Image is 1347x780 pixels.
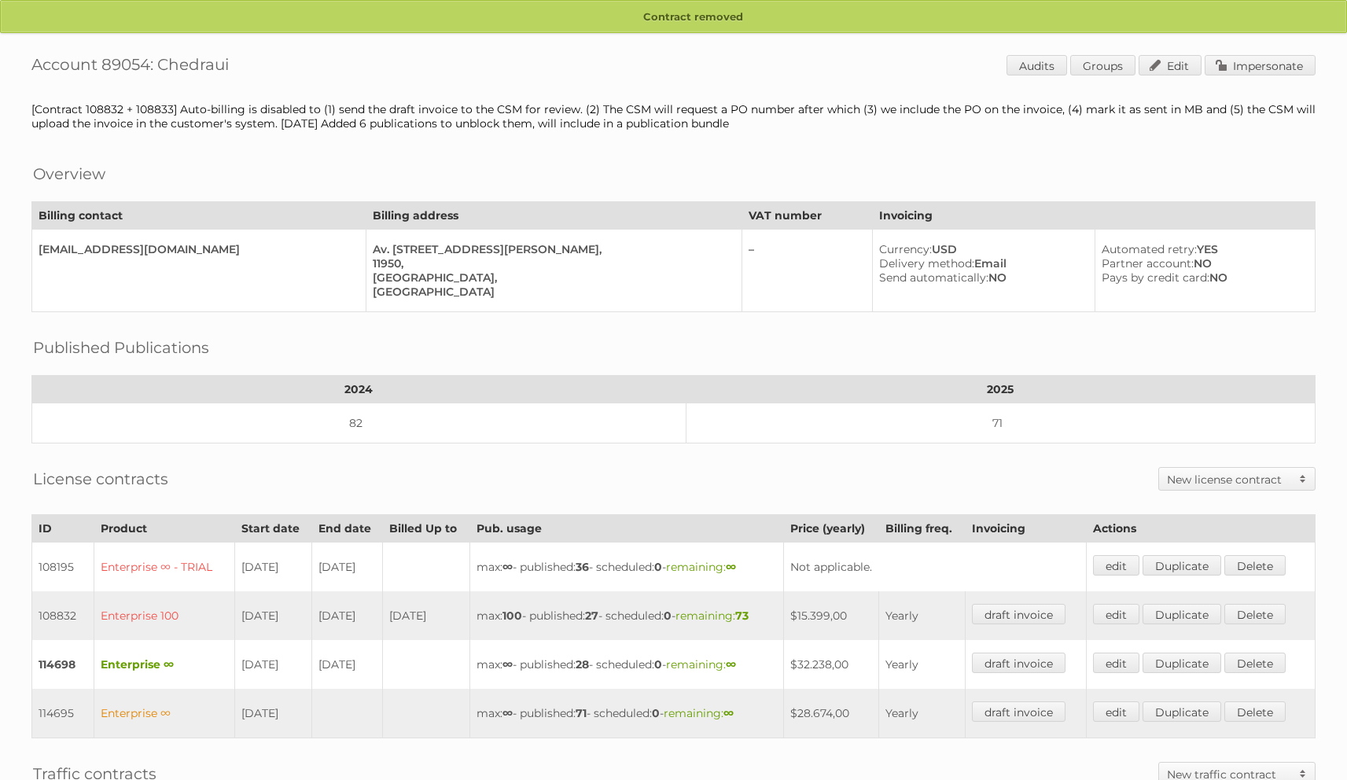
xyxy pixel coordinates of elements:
[1087,515,1316,543] th: Actions
[32,515,94,543] th: ID
[373,242,729,256] div: Av. [STREET_ADDRESS][PERSON_NAME],
[1224,555,1286,576] a: Delete
[94,689,235,738] td: Enterprise ∞
[470,591,784,640] td: max: - published: - scheduled: -
[1,1,1346,34] p: Contract removed
[32,591,94,640] td: 108832
[726,560,736,574] strong: ∞
[664,609,672,623] strong: 0
[383,591,470,640] td: [DATE]
[94,543,235,592] td: Enterprise ∞ - TRIAL
[1007,55,1067,75] a: Audits
[585,609,598,623] strong: 27
[470,543,784,592] td: max: - published: - scheduled: -
[1102,242,1302,256] div: YES
[879,256,974,270] span: Delivery method:
[965,515,1087,543] th: Invoicing
[686,376,1315,403] th: 2025
[654,657,662,671] strong: 0
[1143,555,1221,576] a: Duplicate
[576,706,587,720] strong: 71
[235,543,312,592] td: [DATE]
[39,242,353,256] div: [EMAIL_ADDRESS][DOMAIN_NAME]
[312,515,383,543] th: End date
[235,591,312,640] td: [DATE]
[1102,256,1194,270] span: Partner account:
[879,242,1082,256] div: USD
[652,706,660,720] strong: 0
[33,467,168,491] h2: License contracts
[576,657,589,671] strong: 28
[1093,604,1139,624] a: edit
[784,515,878,543] th: Price (yearly)
[502,657,513,671] strong: ∞
[878,640,965,689] td: Yearly
[723,706,734,720] strong: ∞
[235,689,312,738] td: [DATE]
[1102,256,1302,270] div: NO
[1205,55,1316,75] a: Impersonate
[742,202,872,230] th: VAT number
[502,706,513,720] strong: ∞
[1102,242,1197,256] span: Automated retry:
[784,591,878,640] td: $15.399,00
[873,202,1316,230] th: Invoicing
[878,591,965,640] td: Yearly
[878,689,965,738] td: Yearly
[31,55,1316,79] h1: Account 89054: Chedraui
[32,543,94,592] td: 108195
[470,689,784,738] td: max: - published: - scheduled: -
[654,560,662,574] strong: 0
[32,202,366,230] th: Billing contact
[742,230,872,312] td: –
[1093,555,1139,576] a: edit
[235,640,312,689] td: [DATE]
[576,560,589,574] strong: 36
[1143,653,1221,673] a: Duplicate
[1291,468,1315,490] span: Toggle
[1167,472,1291,487] h2: New license contract
[470,515,784,543] th: Pub. usage
[879,270,988,285] span: Send automatically:
[784,543,1087,592] td: Not applicable.
[32,376,686,403] th: 2024
[312,591,383,640] td: [DATE]
[502,560,513,574] strong: ∞
[373,256,729,270] div: 11950,
[1224,604,1286,624] a: Delete
[879,270,1082,285] div: NO
[664,706,734,720] span: remaining:
[686,403,1315,443] td: 71
[33,162,105,186] h2: Overview
[94,515,235,543] th: Product
[1224,653,1286,673] a: Delete
[32,403,686,443] td: 82
[31,102,1316,131] div: [Contract 108832 + 108833] Auto-billing is disabled to (1) send the draft invoice to the CSM for ...
[1102,270,1209,285] span: Pays by credit card:
[1102,270,1302,285] div: NO
[879,242,932,256] span: Currency:
[666,560,736,574] span: remaining:
[33,336,209,359] h2: Published Publications
[94,640,235,689] td: Enterprise ∞
[502,609,522,623] strong: 100
[784,640,878,689] td: $32.238,00
[383,515,470,543] th: Billed Up to
[1143,701,1221,722] a: Duplicate
[94,591,235,640] td: Enterprise 100
[32,640,94,689] td: 114698
[470,640,784,689] td: max: - published: - scheduled: -
[1159,468,1315,490] a: New license contract
[366,202,742,230] th: Billing address
[1093,653,1139,673] a: edit
[235,515,312,543] th: Start date
[784,689,878,738] td: $28.674,00
[879,256,1082,270] div: Email
[1139,55,1202,75] a: Edit
[666,657,736,671] span: remaining:
[972,604,1065,624] a: draft invoice
[373,285,729,299] div: [GEOGRAPHIC_DATA]
[878,515,965,543] th: Billing freq.
[32,689,94,738] td: 114695
[972,701,1065,722] a: draft invoice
